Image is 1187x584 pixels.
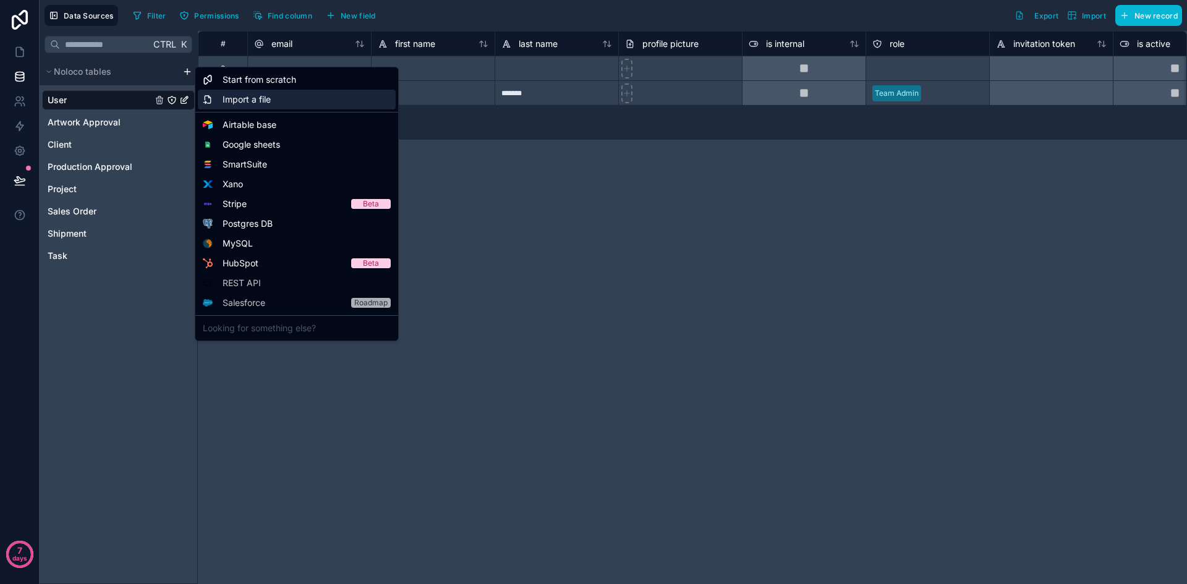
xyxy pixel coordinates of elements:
img: API icon [203,278,213,288]
img: Stripe logo [203,199,213,209]
span: Import a file [223,93,271,106]
span: Salesforce [223,297,265,309]
img: SmartSuite [203,159,213,169]
span: Google sheets [223,138,280,151]
div: Looking for something else? [198,318,396,338]
span: HubSpot [223,257,258,269]
span: Stripe [223,198,247,210]
img: MySQL logo [203,239,213,248]
div: Roadmap [354,298,388,308]
img: Postgres logo [203,219,213,229]
div: Beta [363,258,379,268]
span: Postgres DB [223,218,273,230]
img: Google sheets logo [203,142,213,148]
div: Beta [363,199,379,209]
span: Start from scratch [223,74,296,86]
span: SmartSuite [223,158,267,171]
img: Xano logo [203,179,213,189]
img: HubSpot logo [203,258,212,268]
img: Salesforce [203,299,213,306]
img: Airtable logo [203,120,213,130]
span: Airtable base [223,119,276,131]
span: MySQL [223,237,253,250]
span: Xano [223,178,243,190]
span: REST API [223,277,261,289]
